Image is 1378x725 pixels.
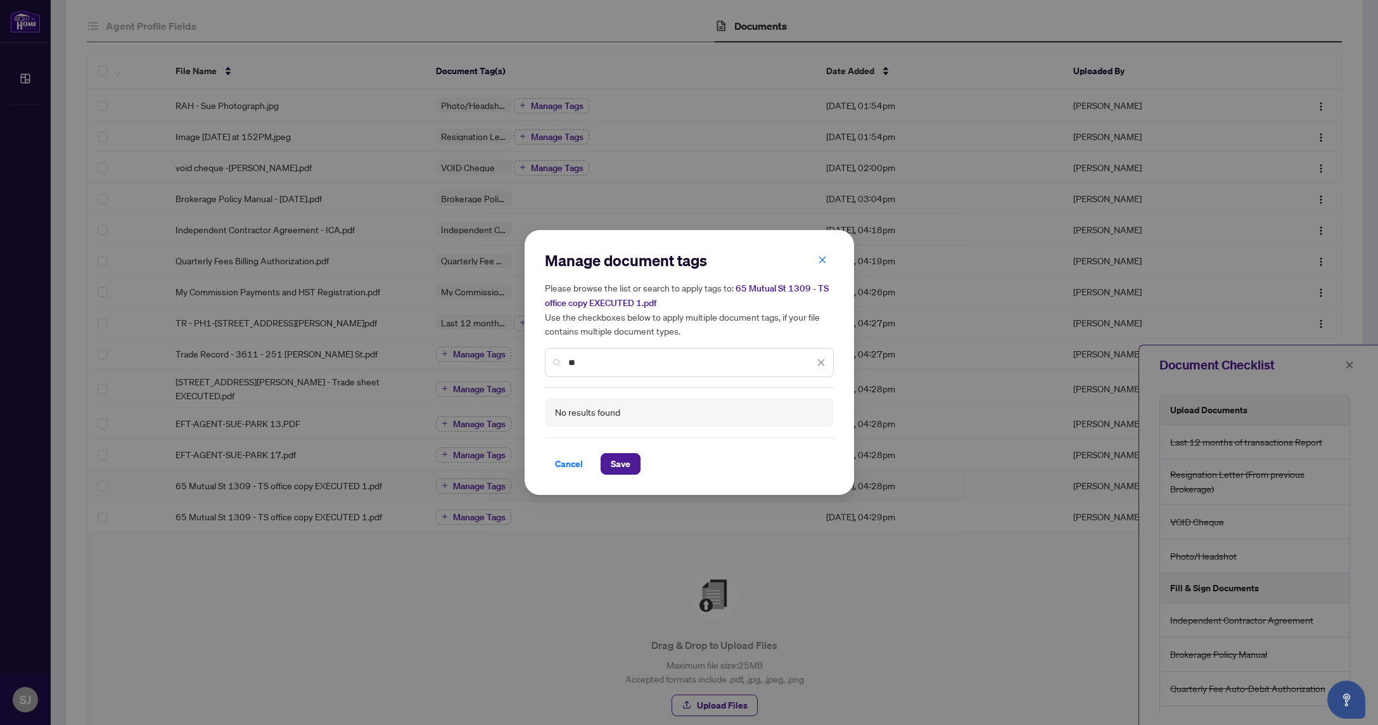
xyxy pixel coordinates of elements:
button: Save [601,453,641,475]
h2: Manage document tags [545,250,834,271]
button: Cancel [545,453,593,475]
span: close [818,255,827,264]
span: Cancel [555,454,583,474]
span: close [817,358,826,367]
button: Open asap [1327,681,1365,719]
h5: Please browse the list or search to apply tags to: Use the checkboxes below to apply multiple doc... [545,281,834,338]
div: No results found [555,406,620,420]
span: Save [611,454,630,474]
